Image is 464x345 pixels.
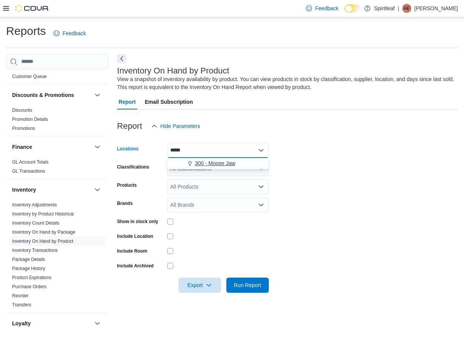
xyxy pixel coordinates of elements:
h3: Report [117,122,142,131]
button: Discounts & Promotions [93,91,102,100]
label: Include Location [117,233,153,239]
span: AE [404,4,410,13]
label: Include Archived [117,263,154,269]
div: Inventory [6,200,108,312]
button: Export [179,278,221,293]
h3: Inventory [12,186,36,194]
span: Inventory Transactions [12,247,58,253]
p: | [398,4,399,13]
a: Inventory On Hand by Package [12,229,75,235]
span: Reorder [12,293,28,299]
label: Brands [117,200,133,206]
div: View a snapshot of inventory availability by product. You can view products in stock by classific... [117,75,454,91]
input: Dark Mode [345,5,361,12]
a: Product Expirations [12,275,52,280]
button: Run Report [226,278,269,293]
a: Promotion Details [12,117,48,122]
a: Feedback [303,1,341,16]
span: Email Subscription [145,94,193,109]
button: Inventory [12,186,91,194]
a: Package Details [12,257,45,262]
button: 300 - Moose Jaw [167,158,269,169]
span: Promotions [12,125,35,131]
span: Hide Parameters [160,122,200,130]
span: GL Transactions [12,168,45,174]
a: Purchase Orders [12,284,47,289]
span: Feedback [315,5,338,12]
a: GL Transactions [12,169,45,174]
div: Customer [6,72,108,84]
div: Andrew E [402,4,411,13]
a: GL Account Totals [12,159,49,165]
span: Dark Mode [345,12,345,13]
button: Finance [12,143,91,151]
span: Package Details [12,256,45,262]
a: Inventory Transactions [12,248,58,253]
h3: Inventory On Hand by Product [117,66,229,75]
a: Inventory Adjustments [12,202,57,208]
button: Close list of options [258,147,264,153]
span: Customer Queue [12,73,47,80]
label: Classifications [117,164,149,170]
a: Promotions [12,126,35,131]
span: Report [119,94,136,109]
label: Include Room [117,248,147,254]
a: Package History [12,266,45,271]
a: Customer Queue [12,74,47,79]
a: Inventory Count Details [12,220,60,226]
a: Inventory by Product Historical [12,211,74,217]
span: Promotion Details [12,116,48,122]
button: Open list of options [258,202,264,208]
span: Inventory On Hand by Package [12,229,75,235]
div: Finance [6,158,108,179]
h3: Loyalty [12,320,31,327]
button: Inventory [93,185,102,194]
button: Hide Parameters [148,119,203,134]
a: Transfers [12,302,31,308]
button: Open list of options [258,184,264,190]
p: Spiritleaf [374,4,395,13]
div: Choose from the following options [167,158,269,169]
button: Discounts & Promotions [12,91,91,99]
span: Feedback [63,30,86,37]
span: Run Report [234,281,261,289]
a: Feedback [50,26,89,41]
button: Next [117,54,126,63]
a: Reorder [12,293,28,298]
p: [PERSON_NAME] [414,4,458,13]
button: Finance [93,142,102,151]
span: Package History [12,265,45,272]
h3: Finance [12,143,32,151]
span: Export [183,278,216,293]
span: 300 - Moose Jaw [195,159,235,167]
img: Cova [15,5,49,12]
label: Products [117,182,137,188]
label: Show in stock only [117,219,158,225]
button: Loyalty [93,319,102,328]
span: Purchase Orders [12,284,47,290]
a: Inventory On Hand by Product [12,239,73,244]
span: Discounts [12,107,32,113]
span: Product Expirations [12,275,52,281]
span: Inventory On Hand by Product [12,238,73,244]
label: Locations [117,146,139,152]
div: Discounts & Promotions [6,106,108,136]
h3: Discounts & Promotions [12,91,74,99]
a: Discounts [12,108,32,113]
h1: Reports [6,23,46,39]
button: Loyalty [12,320,91,327]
